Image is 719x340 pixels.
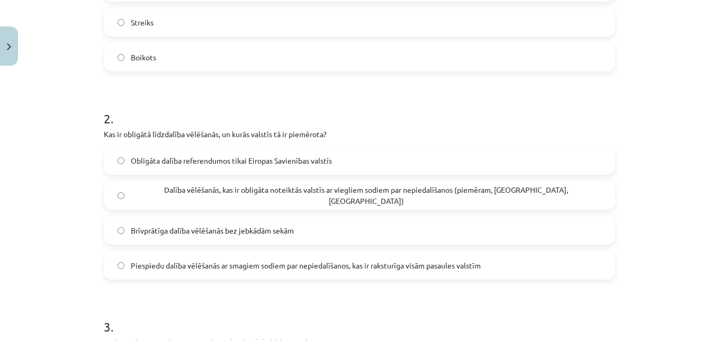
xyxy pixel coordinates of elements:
p: Kas ir obligātā līdzdalība vēlēšanās, un kurās valstīs tā ir piemērota? [104,129,615,140]
span: Streiks [131,17,154,28]
input: Brīvprātīga dalība vēlēšanās bez jebkādām sekām [118,227,124,234]
h1: 3 . [104,301,615,334]
h1: 2 . [104,93,615,126]
input: Dalība vēlēšanās, kas ir obligāta noteiktās valstīs ar viegliem sodiem par nepiedalīšanos (piemēr... [118,192,124,199]
input: Streiks [118,19,124,26]
span: Dalība vēlēšanās, kas ir obligāta noteiktās valstīs ar viegliem sodiem par nepiedalīšanos (piemēr... [131,184,601,207]
input: Piespiedu dalība vēlēšanās ar smagiem sodiem par nepiedalīšanos, kas ir raksturīga visām pasaules... [118,262,124,269]
span: Boikots [131,52,156,63]
span: Brīvprātīga dalība vēlēšanās bez jebkādām sekām [131,225,294,236]
input: Boikots [118,54,124,61]
input: Obligāta dalība referendumos tikai Eiropas Savienības valstīs [118,157,124,164]
img: icon-close-lesson-0947bae3869378f0d4975bcd49f059093ad1ed9edebbc8119c70593378902aed.svg [7,43,11,50]
span: Obligāta dalība referendumos tikai Eiropas Savienības valstīs [131,155,332,166]
span: Piespiedu dalība vēlēšanās ar smagiem sodiem par nepiedalīšanos, kas ir raksturīga visām pasaules... [131,260,481,271]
